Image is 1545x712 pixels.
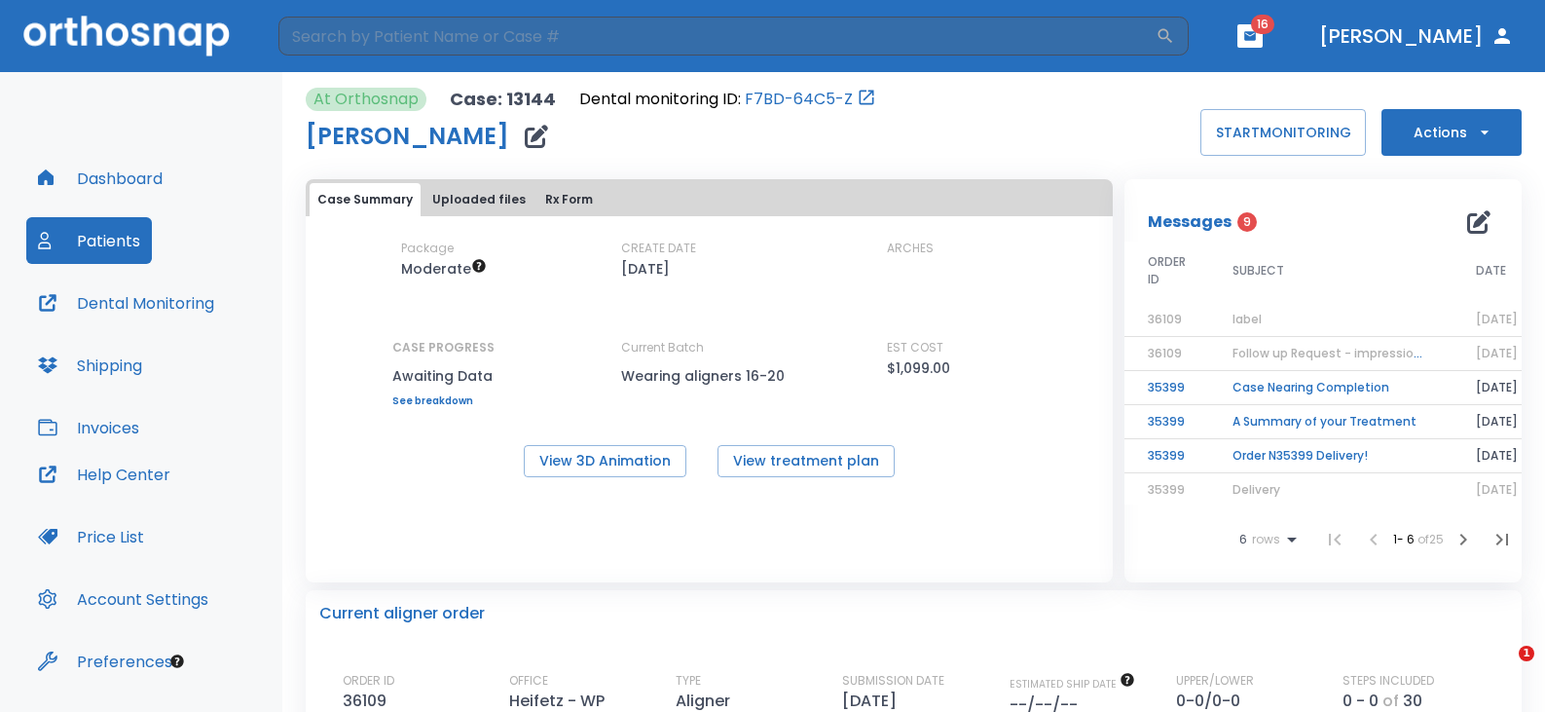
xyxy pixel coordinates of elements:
[1232,311,1262,327] span: label
[26,576,220,622] button: Account Settings
[1453,371,1541,405] td: [DATE]
[401,259,487,279] span: Up to 20 Steps (40 aligners)
[887,240,934,257] p: ARCHES
[621,257,670,281] p: [DATE]
[23,16,230,56] img: Orthosnap
[1476,345,1518,361] span: [DATE]
[1239,533,1247,546] span: 6
[1124,371,1209,405] td: 35399
[1519,646,1534,661] span: 1
[1479,646,1526,693] iframe: Intercom live chat
[26,217,152,264] button: Patients
[392,395,495,407] a: See breakdown
[621,339,796,356] p: Current Batch
[1393,531,1417,547] span: 1 - 6
[1148,210,1232,234] p: Messages
[1476,262,1506,280] span: DATE
[424,183,533,216] button: Uploaded files
[343,672,394,690] p: ORDER ID
[1200,109,1366,156] button: STARTMONITORING
[1453,405,1541,439] td: [DATE]
[306,125,509,148] h1: [PERSON_NAME]
[1209,439,1453,473] td: Order N35399 Delivery!
[1148,311,1182,327] span: 36109
[26,451,182,498] button: Help Center
[26,280,226,326] button: Dental Monitoring
[278,17,1156,56] input: Search by Patient Name or Case #
[310,183,1109,216] div: tabs
[26,404,151,451] button: Invoices
[1476,481,1518,498] span: [DATE]
[1148,345,1182,361] span: 36109
[887,339,943,356] p: EST COST
[509,672,548,690] p: OFFICE
[842,672,944,690] p: SUBMISSION DATE
[1124,405,1209,439] td: 35399
[1010,677,1135,692] span: The date will be available after approving treatment plan
[1343,672,1434,690] p: STEPS INCLUDED
[1209,371,1453,405] td: Case Nearing Completion
[401,240,454,257] p: Package
[1476,311,1518,327] span: [DATE]
[1124,439,1209,473] td: 35399
[579,88,741,111] p: Dental monitoring ID:
[1247,533,1280,546] span: rows
[26,342,154,389] button: Shipping
[524,445,686,477] button: View 3D Animation
[1251,15,1274,34] span: 16
[450,88,556,111] p: Case: 13144
[1237,212,1257,232] span: 9
[1453,439,1541,473] td: [DATE]
[26,513,156,560] button: Price List
[537,183,601,216] button: Rx Form
[1417,531,1444,547] span: of 25
[717,445,895,477] button: View treatment plan
[1209,405,1453,439] td: A Summary of your Treatment
[676,672,701,690] p: TYPE
[1232,262,1284,280] span: SUBJECT
[26,155,174,202] button: Dashboard
[1176,672,1254,690] p: UPPER/LOWER
[1311,19,1522,54] button: [PERSON_NAME]
[1381,109,1522,156] button: Actions
[621,240,696,257] p: CREATE DATE
[26,638,184,685] button: Preferences
[1232,481,1280,498] span: Delivery
[887,356,950,380] p: $1,099.00
[579,88,876,111] div: Open patient in dental monitoring portal
[313,88,419,111] p: At Orthosnap
[1148,481,1185,498] span: 35399
[392,364,495,388] p: Awaiting Data
[392,339,495,356] p: CASE PROGRESS
[168,653,186,670] div: Tooltip anchor
[310,183,421,216] button: Case Summary
[1232,345,1530,361] span: Follow up Request - impressions not yet received
[319,602,485,625] p: Current aligner order
[621,364,796,388] p: Wearing aligners 16-20
[1148,253,1186,288] span: ORDER ID
[745,88,853,111] a: F7BD-64C5-Z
